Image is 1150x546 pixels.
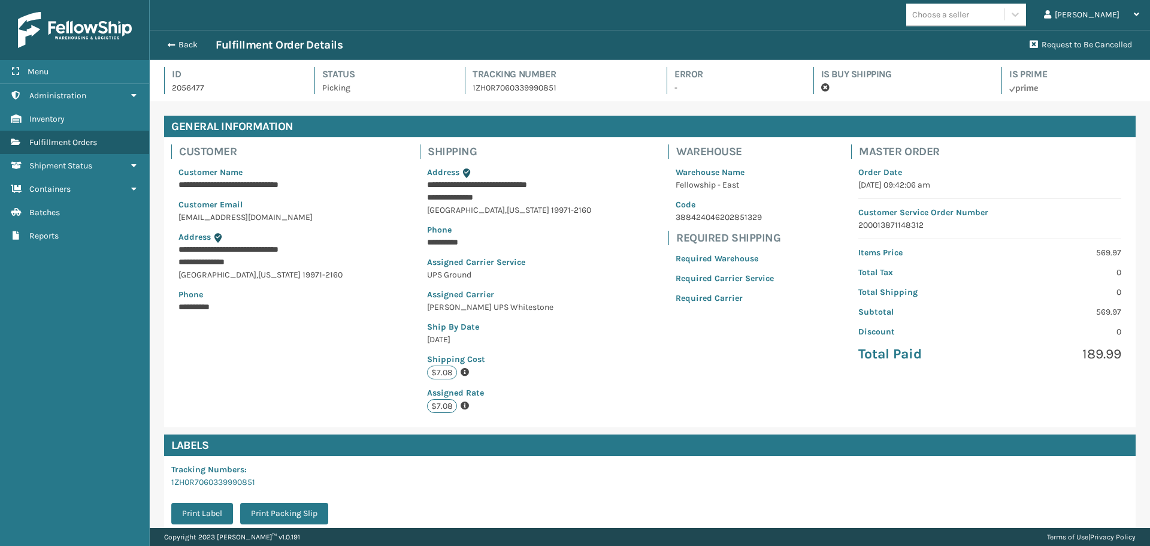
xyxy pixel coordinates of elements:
div: | [1047,528,1136,546]
p: Customer Service Order Number [858,206,1121,219]
p: Required Carrier [676,292,774,304]
h4: Shipping [428,144,598,159]
h4: Master Order [859,144,1128,159]
a: Privacy Policy [1090,533,1136,541]
span: [US_STATE] [507,205,549,215]
h4: Error [674,67,792,82]
h4: Status [322,67,443,82]
p: Ship By Date [427,321,591,333]
p: Fellowship - East [676,179,774,191]
span: , [505,205,507,215]
p: - [674,82,792,94]
p: [DATE] 09:42:06 am [858,179,1121,191]
p: Shipping Cost [427,353,591,366]
span: Fulfillment Orders [29,137,97,147]
h3: Fulfillment Order Details [216,38,343,52]
p: Phone [178,288,343,301]
p: Subtotal [858,306,982,318]
h4: General Information [164,116,1136,137]
p: Total Paid [858,345,982,363]
p: 1ZH0R7060339990851 [473,82,645,94]
p: Picking [322,82,443,94]
i: Request to Be Cancelled [1030,40,1038,49]
p: Code [676,198,774,211]
p: Copyright 2023 [PERSON_NAME]™ v 1.0.191 [164,528,300,546]
span: 19971-2160 [302,270,343,280]
img: logo [18,12,132,48]
p: 569.97 [997,246,1121,259]
button: Back [161,40,216,50]
button: Print Label [171,503,233,524]
p: Warehouse Name [676,166,774,179]
span: Shipment Status [29,161,92,171]
p: Discount [858,325,982,338]
a: 1ZH0R7060339990851 [171,477,255,487]
p: Assigned Carrier [427,288,591,301]
span: , [256,270,258,280]
p: Customer Email [178,198,343,211]
h4: Labels [164,435,1136,456]
p: [DATE] [427,333,591,346]
p: $7.08 [427,399,457,413]
span: Batches [29,207,60,218]
p: Total Tax [858,266,982,279]
span: [GEOGRAPHIC_DATA] [178,270,256,280]
a: Terms of Use [1047,533,1088,541]
span: Tracking Numbers : [171,464,247,475]
p: Total Shipping [858,286,982,298]
h4: Customer [179,144,350,159]
h4: Tracking Number [473,67,645,82]
span: Containers [29,184,71,194]
p: Assigned Carrier Service [427,256,591,269]
p: 0 [997,286,1121,298]
p: Phone [427,224,591,236]
h4: Warehouse [676,144,781,159]
span: Administration [29,91,86,101]
p: Required Warehouse [676,252,774,265]
button: Request to Be Cancelled [1022,33,1139,57]
span: Reports [29,231,59,241]
p: 0 [997,325,1121,338]
p: Order Date [858,166,1121,179]
p: 569.97 [997,306,1121,318]
span: [US_STATE] [258,270,301,280]
p: Items Price [858,246,982,259]
p: Assigned Rate [427,387,591,399]
h4: Is Prime [1009,67,1136,82]
p: [PERSON_NAME] UPS Whitestone [427,301,591,313]
p: Customer Name [178,166,343,179]
div: Choose a seller [912,8,969,21]
p: 2056477 [172,82,293,94]
span: Address [427,167,459,177]
h4: Required Shipping [676,231,781,245]
h4: Id [172,67,293,82]
p: $7.08 [427,366,457,379]
p: Required Carrier Service [676,272,774,285]
span: Address [178,232,211,242]
span: [GEOGRAPHIC_DATA] [427,205,505,215]
button: Print Packing Slip [240,503,328,524]
span: 19971-2160 [551,205,591,215]
p: UPS Ground [427,269,591,281]
span: Menu [28,67,49,77]
p: 0 [997,266,1121,279]
p: 189.99 [997,345,1121,363]
p: [EMAIL_ADDRESS][DOMAIN_NAME] [178,211,343,224]
h4: Is Buy Shipping [821,67,980,82]
span: Inventory [29,114,65,124]
p: 200013871148312 [858,219,1121,231]
p: 388424046202851329 [676,211,774,224]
